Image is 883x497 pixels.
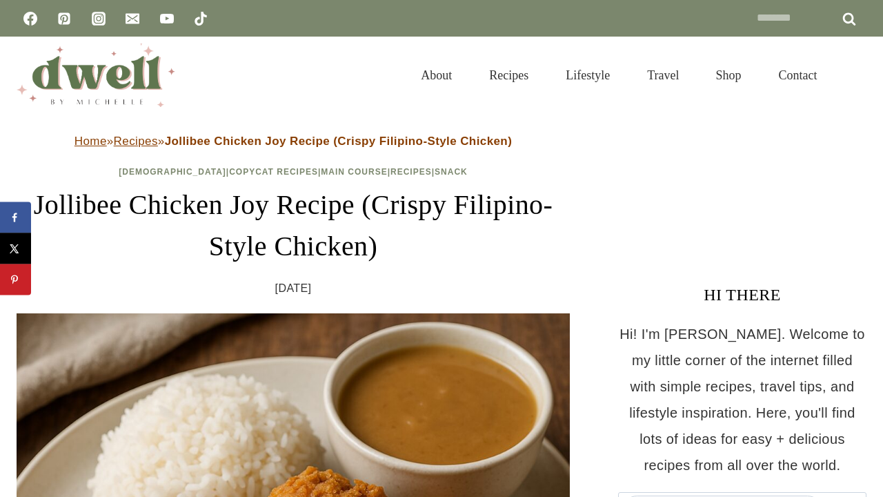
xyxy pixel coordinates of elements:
[17,43,175,107] img: DWELL by michelle
[618,282,866,307] h3: HI THERE
[85,5,112,32] a: Instagram
[390,167,432,177] a: Recipes
[187,5,215,32] a: TikTok
[275,278,312,299] time: [DATE]
[17,5,44,32] a: Facebook
[17,184,570,267] h1: Jollibee Chicken Joy Recipe (Crispy Filipino-Style Chicken)
[114,135,158,148] a: Recipes
[119,167,226,177] a: [DEMOGRAPHIC_DATA]
[697,51,760,99] a: Shop
[435,167,468,177] a: Snack
[50,5,78,32] a: Pinterest
[165,135,513,148] strong: Jollibee Chicken Joy Recipe (Crispy Filipino-Style Chicken)
[75,135,107,148] a: Home
[321,167,387,177] a: Main Course
[547,51,628,99] a: Lifestyle
[628,51,697,99] a: Travel
[760,51,836,99] a: Contact
[470,51,547,99] a: Recipes
[618,321,866,478] p: Hi! I'm [PERSON_NAME]. Welcome to my little corner of the internet filled with simple recipes, tr...
[402,51,470,99] a: About
[119,167,468,177] span: | | | |
[75,135,512,148] span: » »
[402,51,836,99] nav: Primary Navigation
[843,64,866,87] button: View Search Form
[119,5,146,32] a: Email
[153,5,181,32] a: YouTube
[229,167,318,177] a: Copycat Recipes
